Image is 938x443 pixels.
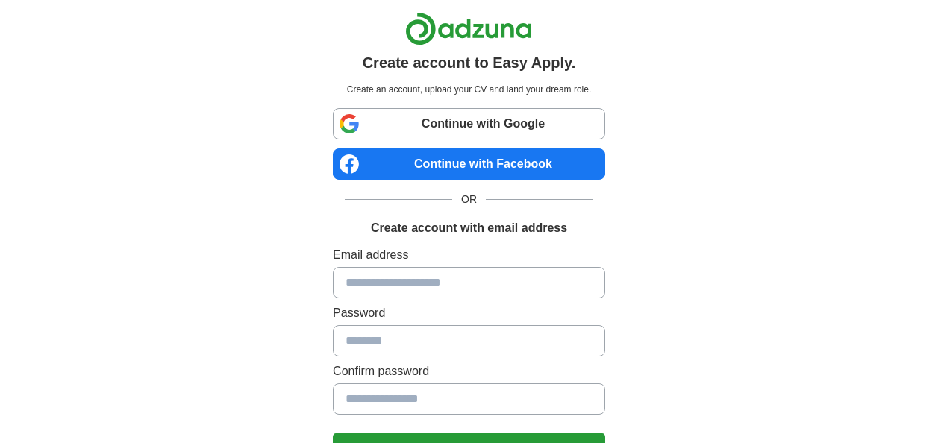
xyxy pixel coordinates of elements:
p: Create an account, upload your CV and land your dream role. [336,83,602,96]
label: Email address [333,246,605,264]
label: Confirm password [333,362,605,380]
img: Adzuna logo [405,12,532,45]
label: Password [333,304,605,322]
h1: Create account with email address [371,219,567,237]
a: Continue with Google [333,108,605,139]
a: Continue with Facebook [333,148,605,180]
h1: Create account to Easy Apply. [363,51,576,74]
span: OR [452,192,486,207]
